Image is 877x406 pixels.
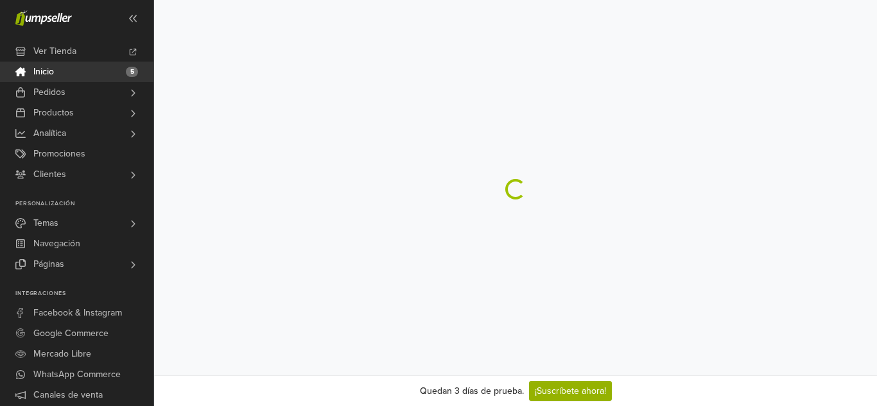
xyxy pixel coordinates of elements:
[33,62,54,82] span: Inicio
[15,200,153,208] p: Personalización
[420,384,524,398] div: Quedan 3 días de prueba.
[33,123,66,144] span: Analítica
[33,385,103,405] span: Canales de venta
[33,103,74,123] span: Productos
[33,144,85,164] span: Promociones
[33,41,76,62] span: Ver Tienda
[33,344,91,364] span: Mercado Libre
[529,381,612,401] a: ¡Suscríbete ahora!
[15,290,153,298] p: Integraciones
[33,213,58,233] span: Temas
[33,303,122,323] span: Facebook & Instagram
[33,233,80,254] span: Navegación
[33,323,109,344] span: Google Commerce
[33,254,64,275] span: Páginas
[33,364,121,385] span: WhatsApp Commerce
[33,164,66,185] span: Clientes
[126,67,138,77] span: 5
[33,82,65,103] span: Pedidos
